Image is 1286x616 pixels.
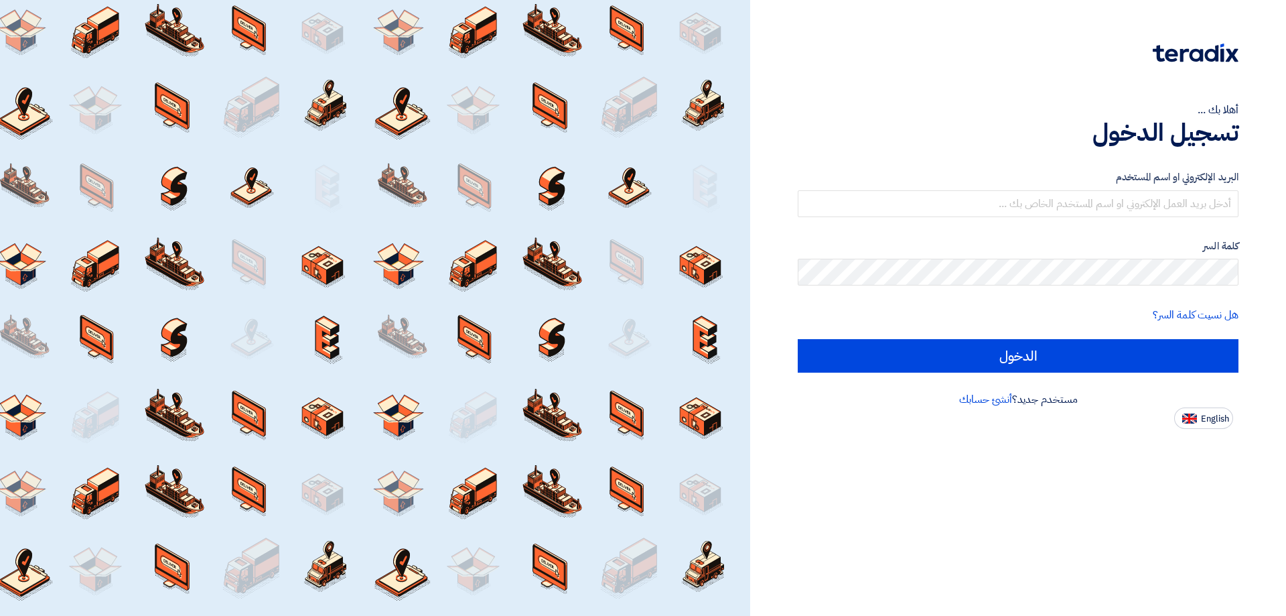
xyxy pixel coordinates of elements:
[798,118,1238,147] h1: تسجيل الدخول
[798,170,1238,185] label: البريد الإلكتروني او اسم المستخدم
[959,391,1012,408] a: أنشئ حسابك
[1182,414,1197,424] img: en-US.png
[798,102,1238,118] div: أهلا بك ...
[798,239,1238,254] label: كلمة السر
[1174,408,1233,429] button: English
[1201,414,1229,424] span: English
[798,339,1238,373] input: الدخول
[1153,44,1238,62] img: Teradix logo
[798,391,1238,408] div: مستخدم جديد؟
[798,190,1238,217] input: أدخل بريد العمل الإلكتروني او اسم المستخدم الخاص بك ...
[1153,307,1238,323] a: هل نسيت كلمة السر؟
